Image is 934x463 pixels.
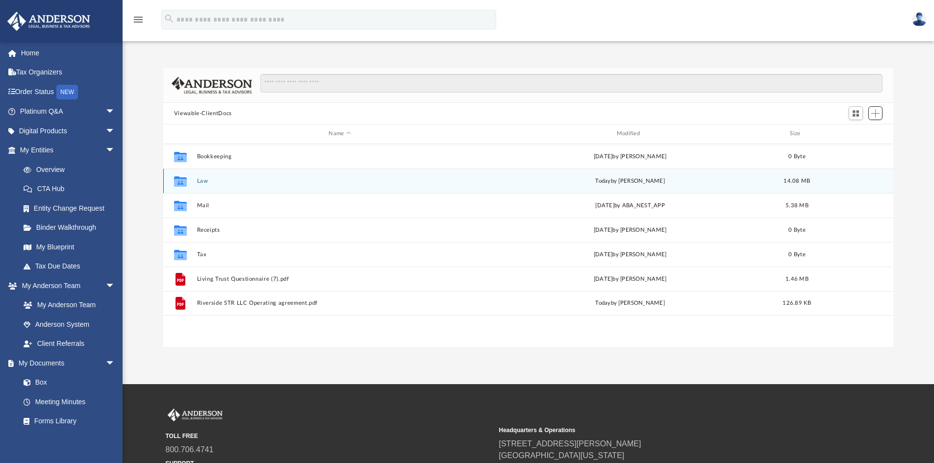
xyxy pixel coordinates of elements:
[197,251,482,258] button: Tax
[14,179,130,199] a: CTA Hub
[196,129,482,138] div: Name
[14,257,130,276] a: Tax Due Dates
[14,373,120,392] a: Box
[174,109,232,118] button: Viewable-ClientDocs
[14,295,120,315] a: My Anderson Team
[260,74,883,93] input: Search files and folders
[788,251,806,257] span: 0 Byte
[105,141,125,161] span: arrow_drop_down
[14,198,130,218] a: Entity Change Request
[7,121,130,141] a: Digital Productsarrow_drop_down
[595,300,610,306] span: today
[487,250,773,259] div: [DATE] by [PERSON_NAME]
[487,225,773,234] div: [DATE] by [PERSON_NAME]
[168,129,192,138] div: id
[785,276,808,281] span: 1.46 MB
[7,141,130,160] a: My Entitiesarrow_drop_down
[105,121,125,141] span: arrow_drop_down
[849,106,863,120] button: Switch to Grid View
[14,412,120,431] a: Forms Library
[14,334,125,354] a: Client Referrals
[912,12,927,26] img: User Pic
[7,353,125,373] a: My Documentsarrow_drop_down
[197,153,482,160] button: Bookkeeping
[487,201,773,210] div: [DATE] by ABA_NEST_APP
[197,276,482,282] button: Living Trust Questionnaire (7).pdf
[14,315,125,334] a: Anderson System
[499,451,625,460] a: [GEOGRAPHIC_DATA][US_STATE]
[14,218,130,238] a: Binder Walkthrough
[56,85,78,99] div: NEW
[14,160,130,179] a: Overview
[487,152,773,161] div: [DATE] by [PERSON_NAME]
[132,14,144,25] i: menu
[487,176,773,185] div: by [PERSON_NAME]
[166,445,214,454] a: 800.706.4741
[197,300,482,306] button: Riverside STR LLC Operating agreement.pdf
[163,144,894,347] div: grid
[164,13,175,24] i: search
[785,202,808,208] span: 5.38 MB
[777,129,816,138] div: Size
[783,300,811,306] span: 126.89 KB
[499,439,641,448] a: [STREET_ADDRESS][PERSON_NAME]
[105,276,125,296] span: arrow_drop_down
[105,102,125,122] span: arrow_drop_down
[868,106,883,120] button: Add
[166,409,225,421] img: Anderson Advisors Platinum Portal
[14,237,125,257] a: My Blueprint
[783,178,810,183] span: 14.08 MB
[788,153,806,159] span: 0 Byte
[788,227,806,232] span: 0 Byte
[7,276,125,295] a: My Anderson Teamarrow_drop_down
[487,129,773,138] div: Modified
[197,178,482,184] button: Law
[7,102,130,122] a: Platinum Q&Aarrow_drop_down
[7,63,130,82] a: Tax Organizers
[7,43,130,63] a: Home
[821,129,889,138] div: id
[166,432,492,440] small: TOLL FREE
[7,82,130,102] a: Order StatusNEW
[499,426,826,435] small: Headquarters & Operations
[487,299,773,308] div: by [PERSON_NAME]
[487,274,773,283] div: [DATE] by [PERSON_NAME]
[197,227,482,233] button: Receipts
[14,392,125,412] a: Meeting Minutes
[105,353,125,373] span: arrow_drop_down
[4,12,93,31] img: Anderson Advisors Platinum Portal
[197,202,482,209] button: Mail
[595,178,610,183] span: today
[132,19,144,25] a: menu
